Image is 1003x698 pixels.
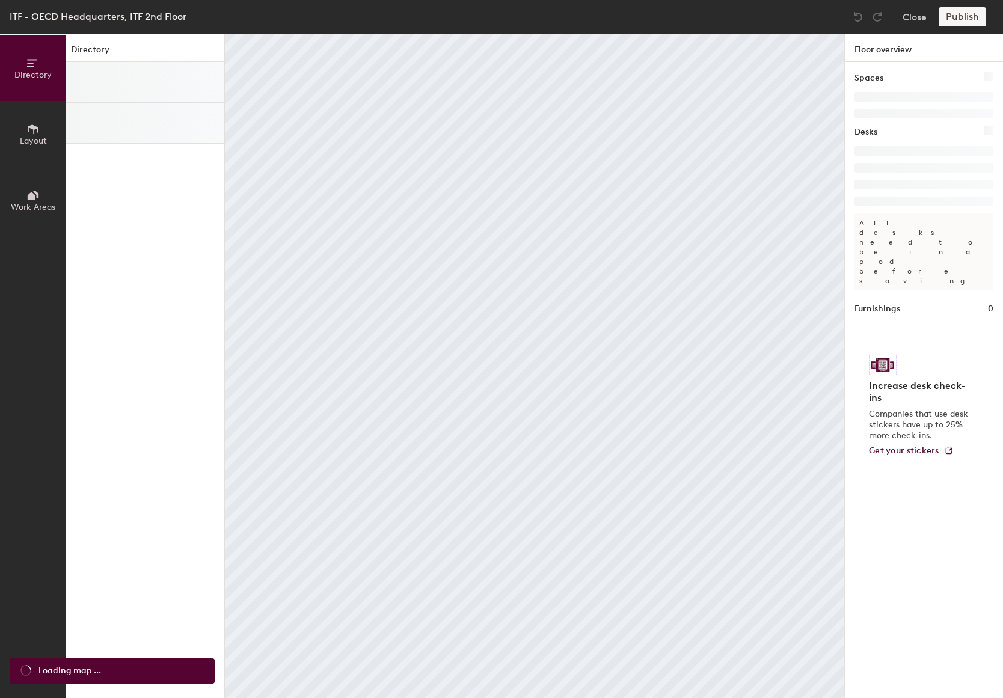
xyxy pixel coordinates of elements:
[871,11,883,23] img: Redo
[903,7,927,26] button: Close
[854,213,993,290] p: All desks need to be in a pod before saving
[988,302,993,316] h1: 0
[10,9,186,24] div: ITF - OECD Headquarters, ITF 2nd Floor
[11,202,55,212] span: Work Areas
[14,70,52,80] span: Directory
[869,446,954,456] a: Get your stickers
[869,445,939,456] span: Get your stickers
[854,72,883,85] h1: Spaces
[38,664,101,678] span: Loading map ...
[869,355,897,375] img: Sticker logo
[66,43,224,62] h1: Directory
[854,302,900,316] h1: Furnishings
[869,409,972,441] p: Companies that use desk stickers have up to 25% more check-ins.
[854,126,877,139] h1: Desks
[225,34,844,698] canvas: Map
[845,34,1003,62] h1: Floor overview
[852,11,864,23] img: Undo
[869,380,972,404] h4: Increase desk check-ins
[20,136,47,146] span: Layout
